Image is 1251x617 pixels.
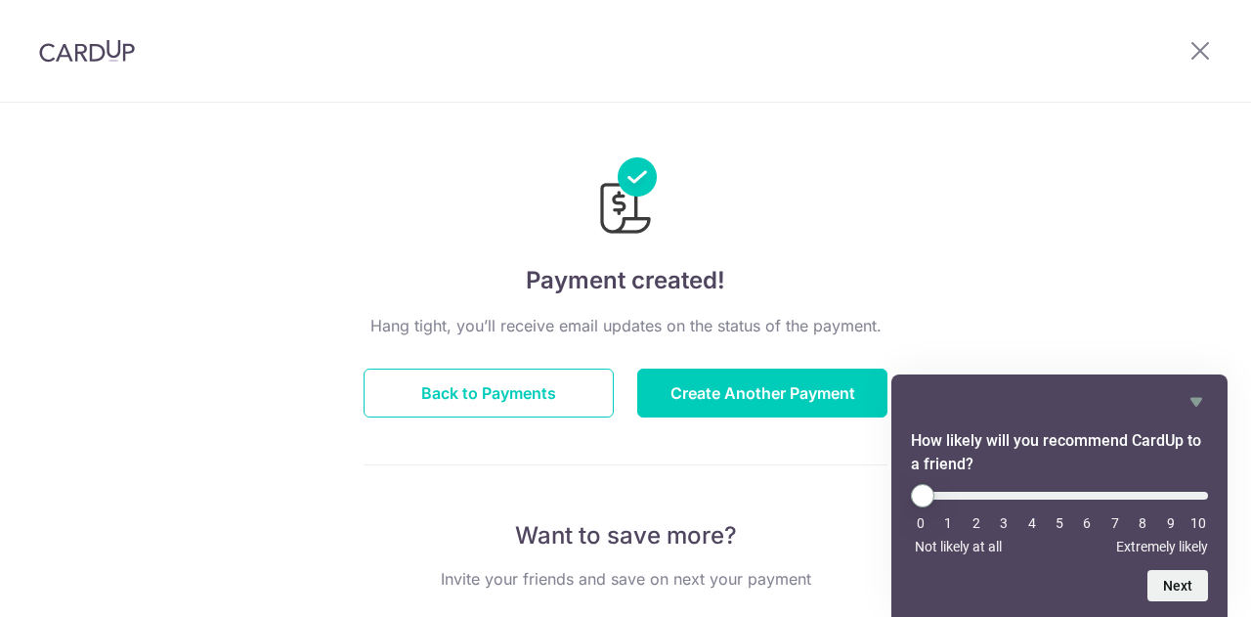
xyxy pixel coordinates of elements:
img: Payments [594,157,657,240]
p: Want to save more? [364,520,887,551]
p: Hang tight, you’ll receive email updates on the status of the payment. [364,314,887,337]
li: 1 [938,515,958,531]
h4: Payment created! [364,263,887,298]
button: Create Another Payment [637,369,887,418]
p: Invite your friends and save on next your payment [364,567,887,591]
div: How likely will you recommend CardUp to a friend? Select an option from 0 to 10, with 0 being Not... [911,390,1208,601]
li: 4 [1022,515,1042,531]
li: 5 [1050,515,1069,531]
img: CardUp [39,39,135,63]
div: How likely will you recommend CardUp to a friend? Select an option from 0 to 10, with 0 being Not... [911,484,1208,554]
li: 3 [994,515,1014,531]
button: Hide survey [1185,390,1208,414]
h2: How likely will you recommend CardUp to a friend? Select an option from 0 to 10, with 0 being Not... [911,429,1208,476]
li: 8 [1133,515,1152,531]
li: 10 [1188,515,1208,531]
li: 7 [1105,515,1125,531]
button: Next question [1147,570,1208,601]
button: Back to Payments [364,369,614,418]
li: 2 [967,515,986,531]
li: 6 [1077,515,1097,531]
span: Extremely likely [1116,539,1208,554]
span: Not likely at all [915,539,1002,554]
li: 0 [911,515,930,531]
li: 9 [1161,515,1181,531]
